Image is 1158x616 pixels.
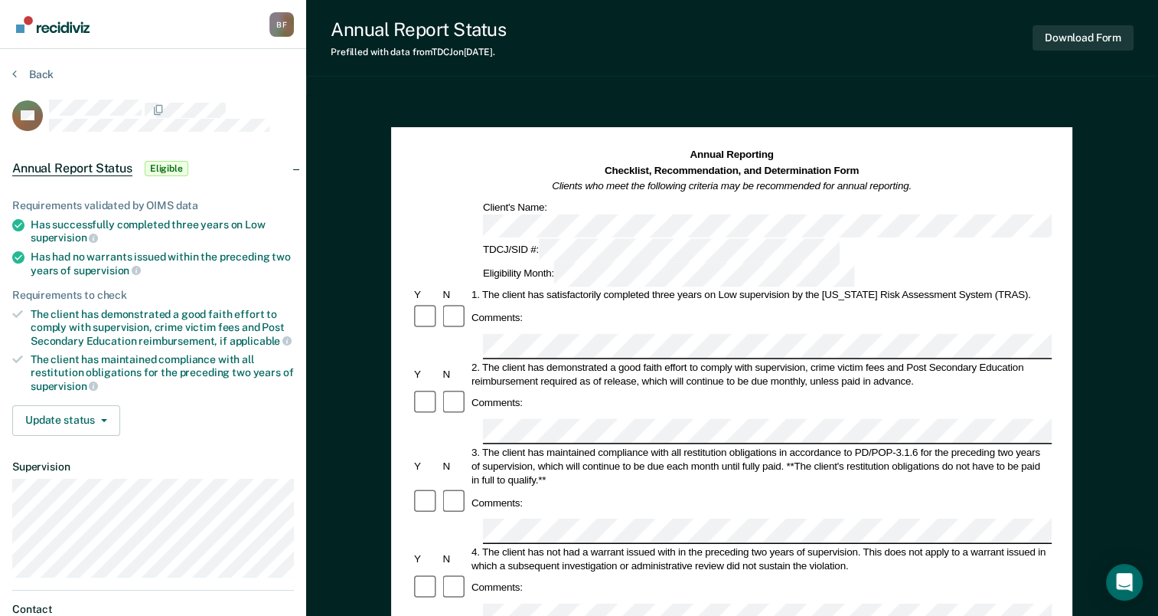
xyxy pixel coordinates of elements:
button: Back [12,67,54,81]
div: Has successfully completed three years on Low [31,218,294,244]
dt: Contact [12,603,294,616]
div: N [441,367,469,381]
div: Annual Report Status [331,18,506,41]
div: Y [412,288,440,302]
img: Recidiviz [16,16,90,33]
span: Eligible [145,161,188,176]
div: Comments: [469,311,525,325]
div: The client has maintained compliance with all restitution obligations for the preceding two years of [31,353,294,392]
div: Y [412,367,440,381]
div: Open Intercom Messenger [1106,564,1143,601]
span: applicable [230,335,292,347]
dt: Supervision [12,460,294,473]
div: N [441,552,469,565]
div: Comments: [469,496,525,510]
em: Clients who meet the following criteria may be recommended for annual reporting. [553,180,912,192]
div: Requirements to check [12,289,294,302]
div: 3. The client has maintained compliance with all restitution obligations in accordance to PD/POP-... [469,445,1052,487]
div: Prefilled with data from TDCJ on [DATE] . [331,47,506,57]
button: Download Form [1032,25,1134,51]
span: supervision [31,231,98,244]
div: The client has demonstrated a good faith effort to comply with supervision, crime victim fees and... [31,308,294,347]
button: Profile dropdown button [269,12,294,37]
div: N [441,288,469,302]
div: Comments: [469,396,525,410]
span: supervision [31,380,98,392]
div: Comments: [469,581,525,595]
div: N [441,459,469,473]
div: B F [269,12,294,37]
div: Eligibility Month: [481,263,857,287]
div: Requirements validated by OIMS data [12,199,294,212]
div: 1. The client has satisfactorily completed three years on Low supervision by the [US_STATE] Risk ... [469,288,1052,302]
div: TDCJ/SID #: [481,239,842,263]
strong: Checklist, Recommendation, and Determination Form [605,165,859,176]
div: 4. The client has not had a warrant issued with in the preceding two years of supervision. This d... [469,545,1052,572]
div: Y [412,459,440,473]
button: Update status [12,405,120,436]
span: supervision [73,264,141,277]
span: Annual Report Status [12,161,132,176]
div: Y [412,552,440,565]
strong: Annual Reporting [690,149,774,161]
div: Has had no warrants issued within the preceding two years of [31,251,294,277]
div: 2. The client has demonstrated a good faith effort to comply with supervision, crime victim fees ... [469,360,1052,388]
